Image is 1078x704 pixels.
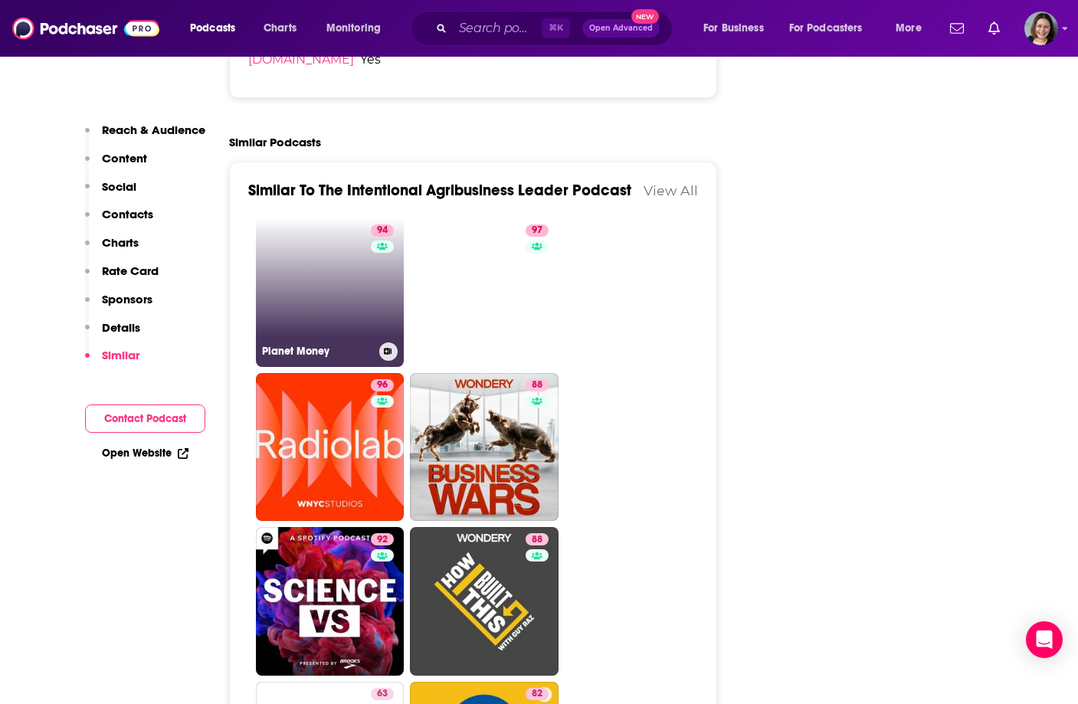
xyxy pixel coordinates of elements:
[85,179,136,208] button: Social
[85,264,159,292] button: Rate Card
[1026,621,1063,658] div: Open Intercom Messenger
[256,527,405,676] a: 92
[102,207,153,221] p: Contacts
[453,16,542,41] input: Search podcasts, credits, & more...
[102,151,147,165] p: Content
[542,18,570,38] span: ⌘ K
[371,379,394,391] a: 96
[102,123,205,137] p: Reach & Audience
[582,19,660,38] button: Open AdvancedNew
[85,235,139,264] button: Charts
[410,527,559,676] a: 88
[326,18,381,39] span: Monitoring
[377,532,388,548] span: 92
[532,378,542,393] span: 88
[229,135,321,149] h2: Similar Podcasts
[589,25,653,32] span: Open Advanced
[102,264,159,278] p: Rate Card
[179,16,255,41] button: open menu
[256,218,405,367] a: 94Planet Money
[532,223,542,238] span: 97
[316,16,401,41] button: open menu
[1024,11,1058,45] img: User Profile
[377,378,388,393] span: 96
[644,182,698,198] a: View All
[85,292,152,320] button: Sponsors
[85,348,139,376] button: Similar
[85,123,205,151] button: Reach & Audience
[631,9,659,24] span: New
[102,292,152,306] p: Sponsors
[526,379,549,391] a: 88
[85,404,205,433] button: Contact Podcast
[248,181,631,200] a: Similar To The Intentional Agribusiness Leader Podcast
[377,223,388,238] span: 94
[102,179,136,194] p: Social
[693,16,783,41] button: open menu
[102,348,139,362] p: Similar
[532,532,542,548] span: 88
[526,224,549,237] a: 97
[885,16,941,41] button: open menu
[102,235,139,250] p: Charts
[102,320,140,335] p: Details
[703,18,764,39] span: For Business
[248,52,354,67] a: [DOMAIN_NAME]
[264,18,297,39] span: Charts
[1024,11,1058,45] button: Show profile menu
[982,15,1006,41] a: Show notifications dropdown
[371,224,394,237] a: 94
[789,18,863,39] span: For Podcasters
[896,18,922,39] span: More
[256,373,405,522] a: 96
[532,686,542,702] span: 82
[190,18,235,39] span: Podcasts
[425,11,687,46] div: Search podcasts, credits, & more...
[360,52,473,67] span: Yes
[377,686,388,702] span: 63
[262,345,373,358] h3: Planet Money
[85,207,153,235] button: Contacts
[944,15,970,41] a: Show notifications dropdown
[12,14,159,43] img: Podchaser - Follow, Share and Rate Podcasts
[410,218,559,367] a: 97
[526,688,549,700] a: 82
[1024,11,1058,45] span: Logged in as micglogovac
[371,533,394,545] a: 92
[371,688,394,700] a: 63
[779,16,885,41] button: open menu
[102,447,188,460] a: Open Website
[85,320,140,349] button: Details
[526,533,549,545] a: 88
[410,373,559,522] a: 88
[85,151,147,179] button: Content
[254,16,306,41] a: Charts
